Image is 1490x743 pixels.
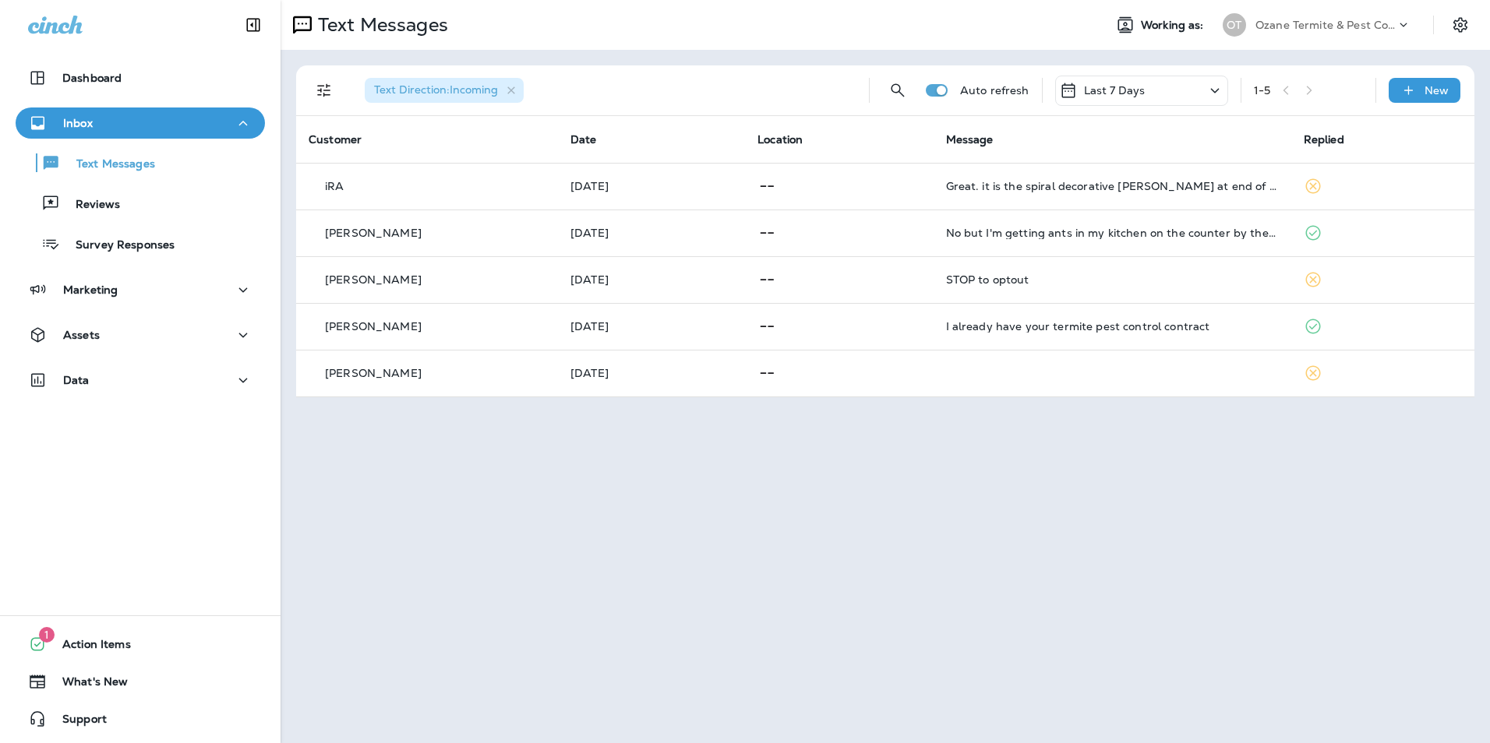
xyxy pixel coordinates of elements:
span: Support [47,713,107,731]
button: Reviews [16,187,265,220]
p: Text Messages [312,13,448,37]
p: Marketing [63,283,118,296]
div: No but I'm getting ants in my kitchen on the counter by the sink [946,227,1279,239]
p: Data [63,374,90,386]
p: Last 7 Days [1084,84,1146,97]
p: Inbox [63,117,93,129]
p: Oct 10, 2025 01:58 PM [570,180,733,192]
p: [PERSON_NAME] [325,273,422,286]
div: I already have your termite pest control contract [946,320,1279,333]
p: [PERSON_NAME] [325,227,422,239]
button: Support [16,703,265,734]
button: Dashboard [16,62,265,93]
p: Dashboard [62,72,122,84]
div: 1 - 5 [1254,84,1270,97]
span: Replied [1304,132,1344,146]
div: Text Direction:Incoming [365,78,524,103]
p: Oct 6, 2025 03:34 PM [570,367,733,379]
span: Action Items [47,638,131,657]
p: New [1425,84,1449,97]
span: Text Direction : Incoming [374,83,498,97]
span: Working as: [1141,19,1207,32]
p: [PERSON_NAME] [325,367,422,379]
div: STOP to optout [946,273,1279,286]
button: Collapse Sidebar [231,9,275,40]
p: Ozane Termite & Pest Control [1255,19,1396,31]
span: Customer [309,132,362,146]
span: What's New [47,675,128,694]
p: Text Messages [61,157,155,172]
button: Settings [1446,11,1474,39]
button: Filters [309,75,340,106]
p: [PERSON_NAME] [325,320,422,333]
p: Reviews [60,198,120,213]
span: Date [570,132,597,146]
button: 1Action Items [16,629,265,660]
button: Marketing [16,274,265,305]
span: Message [946,132,994,146]
button: Survey Responses [16,227,265,260]
p: iRA [325,180,344,192]
button: What's New [16,666,265,697]
p: Oct 10, 2025 08:14 AM [570,273,733,286]
span: Location [757,132,803,146]
div: OT [1223,13,1246,37]
button: Assets [16,319,265,350]
div: Great. it is the spiral decorative bush at end of driveway. We have two on either side of the dri... [946,180,1279,192]
button: Inbox [16,107,265,139]
button: Data [16,364,265,396]
button: Text Messages [16,146,265,179]
button: Search Messages [882,75,913,106]
p: Oct 10, 2025 11:50 AM [570,227,733,239]
p: Oct 9, 2025 06:32 PM [570,320,733,333]
p: Assets [63,329,100,341]
p: Auto refresh [960,84,1029,97]
span: 1 [39,627,55,643]
p: Survey Responses [60,238,175,253]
